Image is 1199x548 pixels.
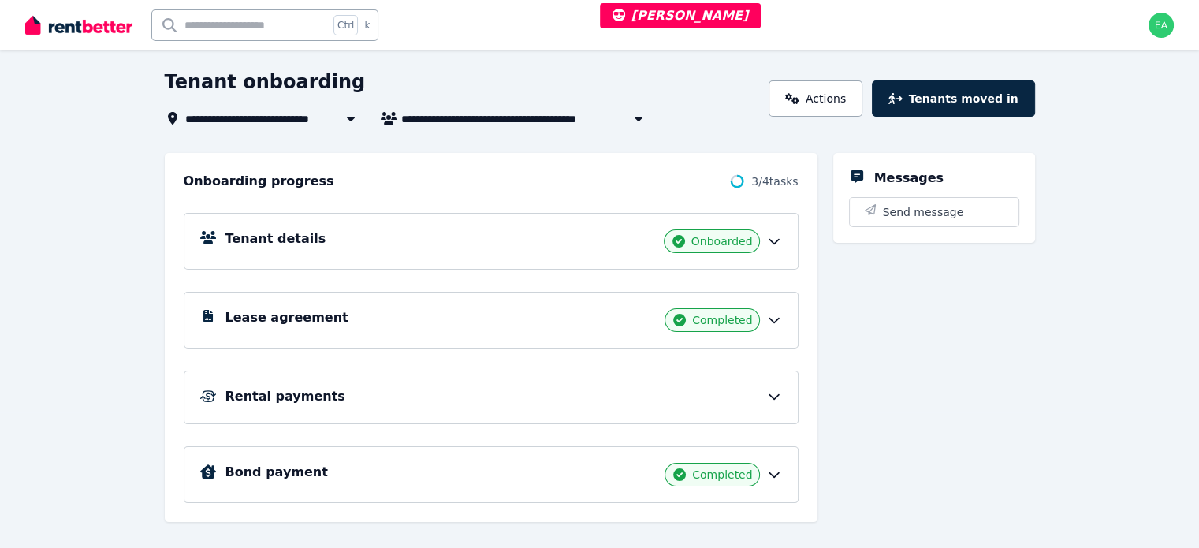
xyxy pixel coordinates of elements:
span: Send message [883,204,964,220]
h1: Tenant onboarding [165,69,366,95]
span: Completed [692,312,752,328]
span: [PERSON_NAME] [613,8,749,23]
span: 3 / 4 tasks [751,173,798,189]
span: Completed [692,467,752,483]
button: Tenants moved in [872,80,1034,117]
span: Onboarded [691,233,753,249]
h5: Messages [874,169,944,188]
span: Ctrl [333,15,358,35]
img: RentBetter [25,13,132,37]
h5: Lease agreement [225,308,348,327]
a: Actions [769,80,862,117]
span: k [364,19,370,32]
img: earl@rentbetter.com.au [1149,13,1174,38]
h5: Rental payments [225,387,345,406]
h5: Bond payment [225,463,328,482]
img: Rental Payments [200,390,216,402]
img: Bond Details [200,464,216,479]
h2: Onboarding progress [184,172,334,191]
h5: Tenant details [225,229,326,248]
button: Send message [850,198,1018,226]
